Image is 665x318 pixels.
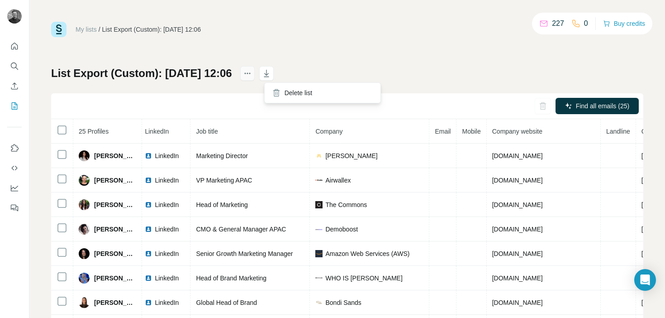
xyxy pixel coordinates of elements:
[315,277,323,279] img: company-logo
[325,274,402,283] span: WHO IS [PERSON_NAME]
[325,225,358,234] span: Demoboost
[196,201,247,208] span: Head of Marketing
[325,176,351,185] span: Airwallex
[492,128,542,135] span: Company website
[155,274,179,283] span: LinkedIn
[552,18,564,29] p: 227
[196,177,252,184] span: VP Marketing APAC
[196,275,266,282] span: Head of Brand Marketing
[606,128,630,135] span: Landline
[7,180,22,196] button: Dashboard
[584,18,588,29] p: 0
[603,17,645,30] button: Buy credits
[634,269,656,291] div: Open Intercom Messenger
[102,25,201,34] div: List Export (Custom): [DATE] 12:06
[240,66,255,81] button: actions
[155,151,179,160] span: LinkedIn
[79,248,90,259] img: Avatar
[94,176,136,185] span: [PERSON_NAME]
[492,152,543,159] span: [DOMAIN_NAME]
[99,25,100,34] li: /
[266,85,379,101] div: Delete list
[7,200,22,216] button: Feedback
[79,224,90,235] img: Avatar
[79,273,90,284] img: Avatar
[94,225,136,234] span: [PERSON_NAME]
[315,179,323,180] img: company-logo
[7,160,22,176] button: Use Surfe API
[315,250,323,257] img: company-logo
[51,22,66,37] img: Surfe Logo
[145,299,152,306] img: LinkedIn logo
[145,177,152,184] img: LinkedIn logo
[145,275,152,282] img: LinkedIn logo
[435,128,451,135] span: Email
[492,201,543,208] span: [DOMAIN_NAME]
[94,151,136,160] span: [PERSON_NAME]
[79,128,109,135] span: 25 Profiles
[7,38,22,54] button: Quick start
[7,78,22,94] button: Enrich CSV
[76,26,97,33] a: My lists
[94,249,136,258] span: [PERSON_NAME]
[315,226,323,233] img: company-logo
[155,200,179,209] span: LinkedIn
[79,150,90,161] img: Avatar
[145,152,152,159] img: LinkedIn logo
[145,250,152,257] img: LinkedIn logo
[7,9,22,24] img: Avatar
[7,140,22,156] button: Use Surfe on LinkedIn
[325,249,409,258] span: Amazon Web Services (AWS)
[79,297,90,308] img: Avatar
[94,274,136,283] span: [PERSON_NAME]
[7,98,22,114] button: My lists
[196,226,286,233] span: CMO & General Manager APAC
[492,275,543,282] span: [DOMAIN_NAME]
[462,128,480,135] span: Mobile
[196,128,218,135] span: Job title
[94,298,136,307] span: [PERSON_NAME]
[492,299,543,306] span: [DOMAIN_NAME]
[196,299,257,306] span: Global Head of Brand
[79,199,90,210] img: Avatar
[492,250,543,257] span: [DOMAIN_NAME]
[325,200,367,209] span: The Commons
[196,152,247,159] span: Marketing Director
[155,249,179,258] span: LinkedIn
[51,66,232,81] h1: List Export (Custom): [DATE] 12:06
[641,128,664,135] span: Country
[145,226,152,233] img: LinkedIn logo
[155,298,179,307] span: LinkedIn
[315,299,323,306] img: company-logo
[7,58,22,74] button: Search
[196,250,293,257] span: Senior Growth Marketing Manager
[155,225,179,234] span: LinkedIn
[315,128,342,135] span: Company
[325,298,361,307] span: Bondi Sands
[79,175,90,186] img: Avatar
[145,201,152,208] img: LinkedIn logo
[492,226,543,233] span: [DOMAIN_NAME]
[145,128,169,135] span: LinkedIn
[315,201,323,208] img: company-logo
[325,151,377,160] span: [PERSON_NAME]
[155,176,179,185] span: LinkedIn
[94,200,136,209] span: [PERSON_NAME]
[556,98,639,114] button: Find all emails (25)
[315,152,323,159] img: company-logo
[576,101,629,111] span: Find all emails (25)
[492,177,543,184] span: [DOMAIN_NAME]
